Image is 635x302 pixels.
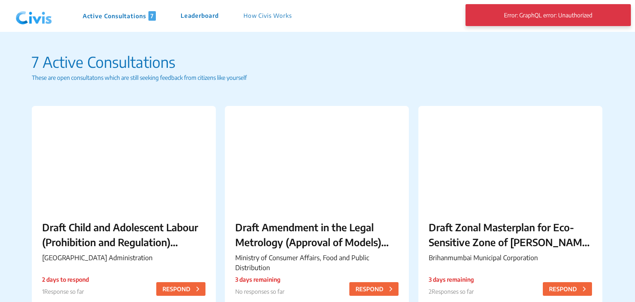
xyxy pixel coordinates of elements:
span: Responses so far [432,288,474,295]
span: No responses so far [235,288,284,295]
span: Response so far [44,288,84,295]
button: RESPOND [349,282,399,296]
p: 7 Active Consultations [32,51,603,73]
p: Draft Amendment in the Legal Metrology (Approval of Models) Rules, 2011 [235,220,399,249]
p: Draft Zonal Masterplan for Eco- Sensitive Zone of [PERSON_NAME][GEOGRAPHIC_DATA] [429,220,592,249]
p: Brihanmumbai Municipal Corporation [429,253,592,263]
p: 2 days to respond [42,275,89,284]
p: These are open consultatons which are still seeking feedback from citizens like yourself [32,73,603,82]
p: 3 days remaining [429,275,474,284]
img: navlogo.png [12,4,55,29]
button: RESPOND [543,282,592,296]
p: Leaderboard [181,11,219,21]
p: Ministry of Consumer Affairs, Food and Public Distribution [235,253,399,273]
button: RESPOND [156,282,205,296]
p: Draft Child and Adolescent Labour (Prohibition and Regulation) Chandigarh Rules, 2025 [42,220,205,249]
p: 3 days remaining [235,275,284,284]
p: Error: GraphQL error: Unauthorized [476,7,621,23]
p: [GEOGRAPHIC_DATA] Administration [42,253,205,263]
p: 1 [42,287,89,296]
p: 2 [429,287,474,296]
p: Active Consultations [83,11,156,21]
span: 7 [148,11,156,21]
p: How Civis Works [243,11,292,21]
